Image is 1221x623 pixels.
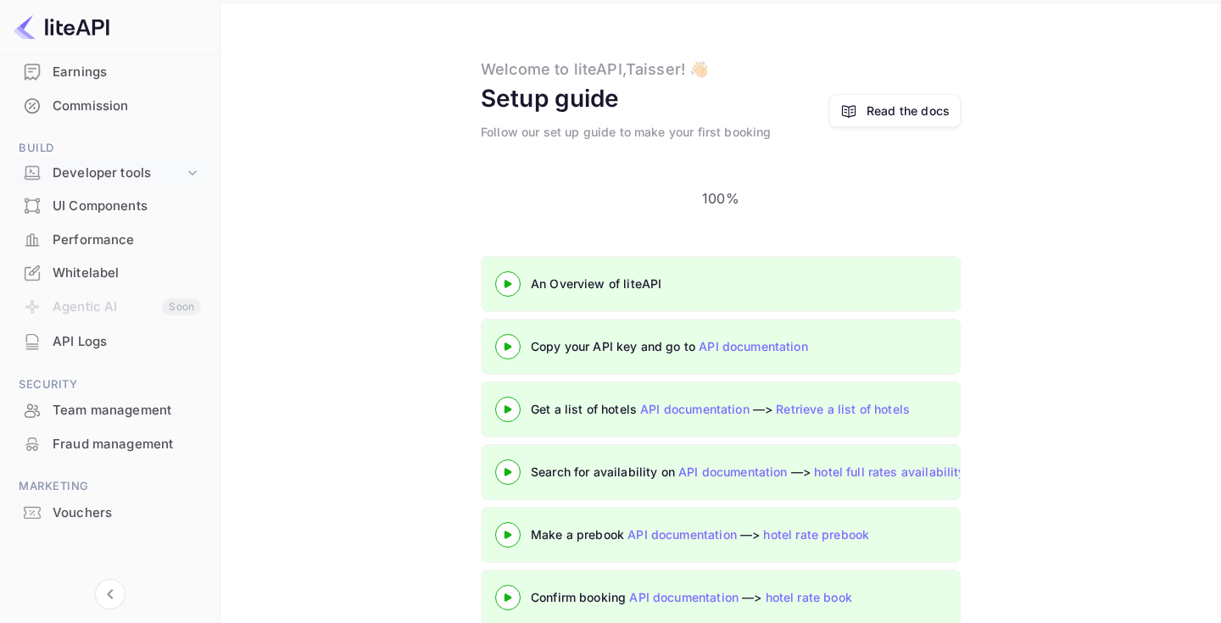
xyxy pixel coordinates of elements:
div: API Logs [53,332,201,352]
div: API Logs [10,325,209,359]
div: Developer tools [10,159,209,188]
a: hotel full rates availability [814,464,965,479]
div: Earnings [53,63,201,82]
span: Security [10,375,209,394]
div: Whitelabel [53,264,201,283]
a: Read the docs [829,94,961,127]
img: LiteAPI logo [14,14,109,41]
a: Commission [10,90,209,121]
div: Team management [10,394,209,427]
a: Performance [10,224,209,255]
div: An Overview of liteAPI [531,275,955,292]
div: Whitelabel [10,257,209,290]
a: Read the docs [867,102,950,120]
div: Team management [53,401,201,420]
div: Performance [53,231,201,250]
a: API documentation [678,464,788,479]
div: Welcome to liteAPI, Taisser ! 👋🏻 [481,58,708,81]
a: API documentation [627,527,737,542]
a: hotel rate prebook [763,527,869,542]
div: Setup guide [481,81,620,116]
div: Search for availability on —> [531,463,1124,481]
div: Get a list of hotels —> [531,400,955,418]
a: Retrieve a list of hotels [776,402,910,416]
div: Vouchers [53,503,201,523]
a: API documentation [699,339,808,353]
div: Performance [10,224,209,257]
div: Fraud management [53,435,201,454]
a: Whitelabel [10,257,209,288]
div: UI Components [10,190,209,223]
a: hotel rate book [766,590,852,604]
div: Copy your API key and go to [531,337,955,355]
div: Make a prebook —> [531,526,955,543]
div: Confirm booking —> [531,588,955,606]
div: Vouchers [10,497,209,530]
a: Team management [10,394,209,426]
div: UI Components [53,197,201,216]
a: UI Components [10,190,209,221]
a: API documentation [629,590,739,604]
div: Developer tools [53,164,184,183]
p: 100% [702,188,739,209]
button: Collapse navigation [95,579,125,609]
div: Commission [10,90,209,123]
div: Fraud management [10,428,209,461]
a: Vouchers [10,497,209,528]
div: Earnings [10,56,209,89]
div: Follow our set up guide to make your first booking [481,123,772,141]
div: Commission [53,97,201,116]
a: API Logs [10,325,209,357]
a: Fraud management [10,428,209,459]
a: Earnings [10,56,209,87]
span: Build [10,139,209,158]
span: Marketing [10,477,209,496]
a: API documentation [640,402,750,416]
